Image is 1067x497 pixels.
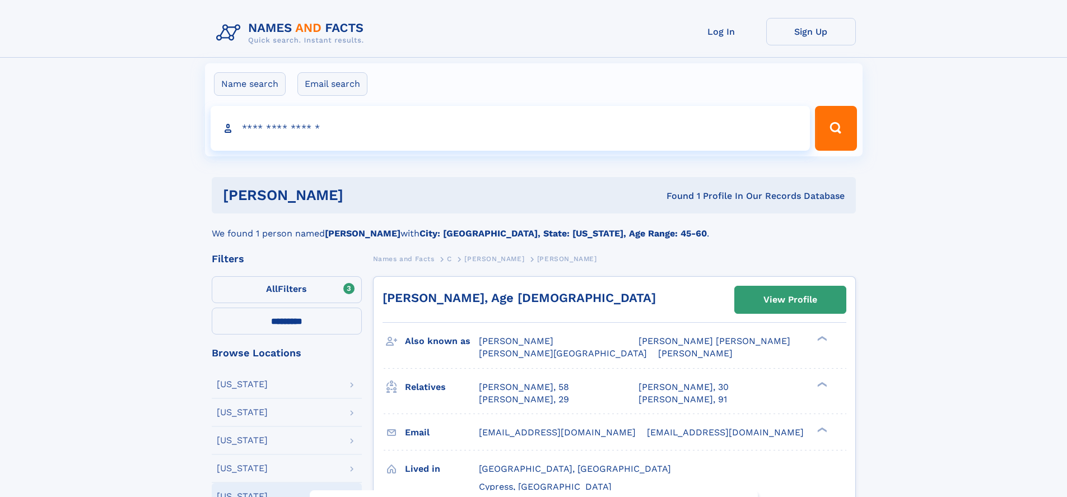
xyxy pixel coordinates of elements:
[211,106,810,151] input: search input
[405,332,479,351] h3: Also known as
[537,255,597,263] span: [PERSON_NAME]
[464,255,524,263] span: [PERSON_NAME]
[212,276,362,303] label: Filters
[447,252,452,266] a: C
[639,336,790,346] span: [PERSON_NAME] [PERSON_NAME]
[814,335,828,342] div: ❯
[297,72,367,96] label: Email search
[217,464,268,473] div: [US_STATE]
[212,348,362,358] div: Browse Locations
[266,284,278,294] span: All
[405,378,479,397] h3: Relatives
[405,423,479,442] h3: Email
[212,213,856,240] div: We found 1 person named with .
[212,18,373,48] img: Logo Names and Facts
[212,254,362,264] div: Filters
[464,252,524,266] a: [PERSON_NAME]
[505,190,845,202] div: Found 1 Profile In Our Records Database
[639,393,727,406] a: [PERSON_NAME], 91
[447,255,452,263] span: C
[217,436,268,445] div: [US_STATE]
[217,380,268,389] div: [US_STATE]
[217,408,268,417] div: [US_STATE]
[325,228,400,239] b: [PERSON_NAME]
[479,393,569,406] a: [PERSON_NAME], 29
[766,18,856,45] a: Sign Up
[479,427,636,438] span: [EMAIL_ADDRESS][DOMAIN_NAME]
[479,348,647,359] span: [PERSON_NAME][GEOGRAPHIC_DATA]
[420,228,707,239] b: City: [GEOGRAPHIC_DATA], State: [US_STATE], Age Range: 45-60
[214,72,286,96] label: Name search
[639,381,729,393] a: [PERSON_NAME], 30
[479,463,671,474] span: [GEOGRAPHIC_DATA], [GEOGRAPHIC_DATA]
[735,286,846,313] a: View Profile
[479,381,569,393] a: [PERSON_NAME], 58
[223,188,505,202] h1: [PERSON_NAME]
[815,106,856,151] button: Search Button
[658,348,733,359] span: [PERSON_NAME]
[479,481,612,492] span: Cypress, [GEOGRAPHIC_DATA]
[677,18,766,45] a: Log In
[373,252,435,266] a: Names and Facts
[814,380,828,388] div: ❯
[479,336,553,346] span: [PERSON_NAME]
[647,427,804,438] span: [EMAIL_ADDRESS][DOMAIN_NAME]
[763,287,817,313] div: View Profile
[383,291,656,305] a: [PERSON_NAME], Age [DEMOGRAPHIC_DATA]
[814,426,828,433] div: ❯
[405,459,479,479] h3: Lived in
